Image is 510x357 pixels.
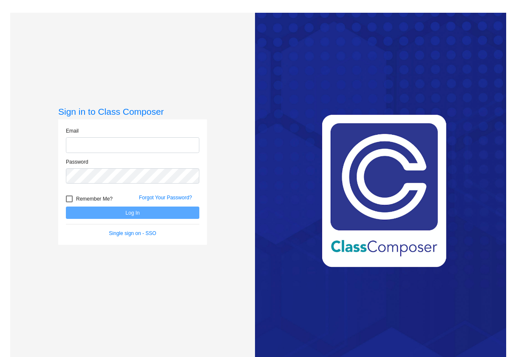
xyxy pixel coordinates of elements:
[66,127,79,135] label: Email
[66,207,199,219] button: Log In
[58,106,207,117] h3: Sign in to Class Composer
[66,158,88,166] label: Password
[109,230,156,236] a: Single sign on - SSO
[139,195,192,201] a: Forgot Your Password?
[76,194,113,204] span: Remember Me?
